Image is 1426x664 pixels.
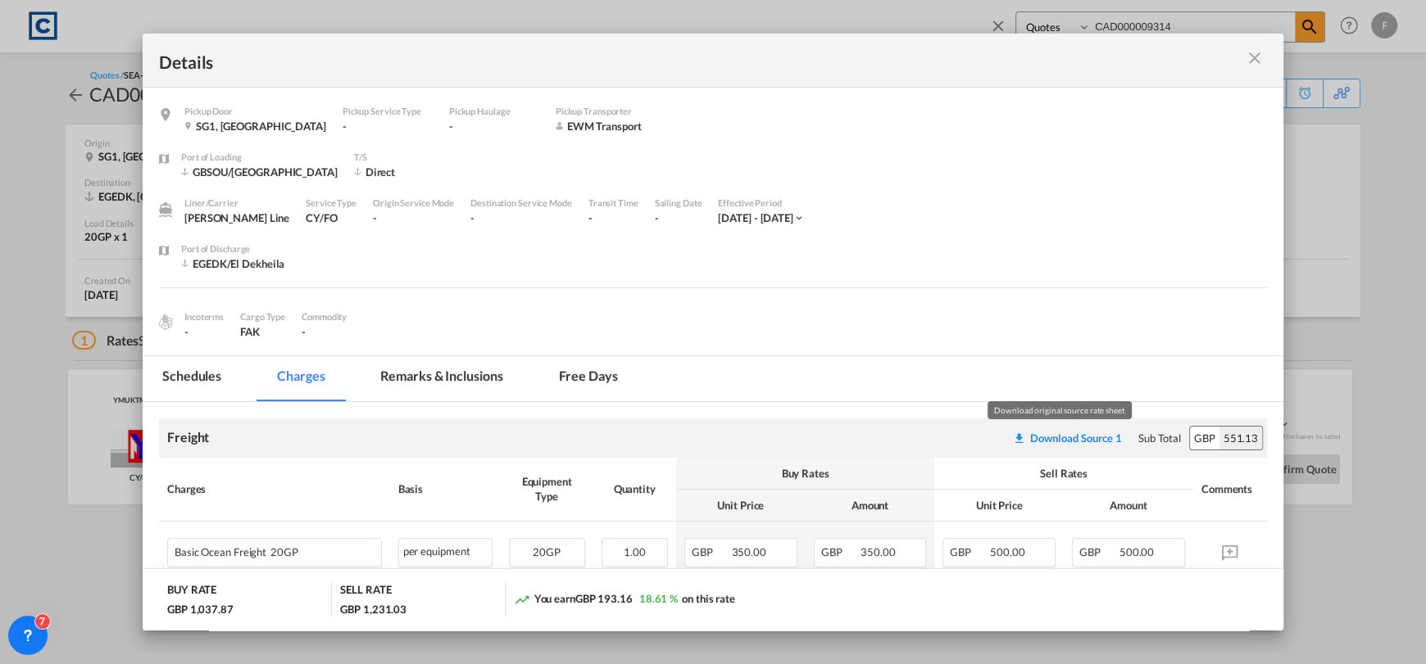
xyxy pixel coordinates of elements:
[655,210,702,225] div: -
[257,356,344,401] md-tab-item: Charges
[12,578,70,639] iframe: Chat
[1013,431,1122,445] div: Download original source rate sheet
[159,50,1156,70] div: Details
[861,545,895,558] span: 350.00
[302,325,306,338] span: -
[143,356,241,401] md-tab-item: Schedules
[306,211,338,224] span: CY/FO
[398,538,493,567] div: per equipment
[184,119,326,133] div: SG1 , United Kingdom
[240,309,285,324] div: Cargo Type
[718,210,793,225] div: 1 Aug 2025 - 31 Aug 2025
[1193,458,1267,522] th: Comments
[143,356,654,401] md-pagination-wrapper: Use the left and right arrow keys to navigate between tabs
[361,356,522,401] md-tab-item: Remarks & Inclusions
[240,324,285,339] div: FAK
[934,490,1064,522] th: Unit Price
[942,466,1184,481] div: Sell Rates
[343,119,433,133] div: -
[1064,490,1193,522] th: Amount
[588,210,638,225] div: -
[1245,48,1265,68] md-icon: icon-close m-3 fg-AAA8AD cursor
[167,481,382,496] div: Charges
[514,591,530,608] md-icon: icon-trending-up
[1138,431,1181,445] div: Sub Total
[684,466,926,481] div: Buy Rates
[556,119,646,133] div: EWM Transport
[676,490,806,522] th: Unit Price
[1219,427,1262,449] div: 551.13
[732,545,766,558] span: 350.00
[306,196,356,210] div: Service Type
[373,210,454,225] div: -
[266,546,298,558] span: 20GP
[167,428,209,446] div: Freight
[988,401,1132,419] md-tooltip: Download original source rate sheet
[514,591,735,608] div: You earn on this rate
[157,313,175,331] img: cargo.png
[167,582,216,601] div: BUY RATE
[821,545,859,558] span: GBP
[950,545,988,558] span: GBP
[793,212,805,224] md-icon: icon-chevron-down
[181,256,312,271] div: EGEDK/El Dekheila
[509,474,585,504] div: Equipment Type
[602,481,668,496] div: Quantity
[556,104,646,119] div: Pickup Transporter
[143,34,1283,630] md-dialog: Pickup Door ...
[184,104,326,119] div: Pickup Door
[184,210,289,225] div: Yang Ming Line
[1005,423,1130,453] button: Download original source rate sheet
[588,196,638,210] div: Transit Time
[1030,431,1122,445] div: Download Source 1
[1119,545,1154,558] span: 500.00
[990,545,1024,558] span: 500.00
[575,592,633,605] span: GBP 193.16
[1013,431,1026,445] md-icon: icon-download
[175,539,325,558] div: Basic Ocean Freight
[692,545,729,558] span: GBP
[181,242,312,256] div: Port of Discharge
[340,602,406,617] div: GBP 1,231.03
[470,196,572,210] div: Destination Service Mode
[181,165,338,179] div: GBSOU/Southampton
[1079,545,1117,558] span: GBP
[167,602,234,617] div: GBP 1,037.87
[449,104,539,119] div: Pickup Haulage
[184,309,224,324] div: Incoterms
[538,356,637,401] md-tab-item: Free days
[184,324,224,339] div: -
[1005,431,1130,445] div: Download original source rate sheet
[184,196,289,210] div: Liner/Carrier
[354,150,485,165] div: T/S
[302,309,347,324] div: Commodity
[806,490,935,522] th: Amount
[1190,427,1219,449] div: GBP
[470,210,572,225] div: -
[624,545,646,558] span: 1.00
[343,104,433,119] div: Pickup Service Type
[398,481,493,496] div: Basis
[449,119,539,133] div: -
[181,150,338,165] div: Port of Loading
[373,196,454,210] div: Origin Service Mode
[340,582,391,601] div: SELL RATE
[533,545,561,558] span: 20GP
[655,196,702,210] div: Sailing Date
[639,592,678,605] span: 18.61 %
[354,165,485,179] div: Direct
[718,196,805,210] div: Effective Period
